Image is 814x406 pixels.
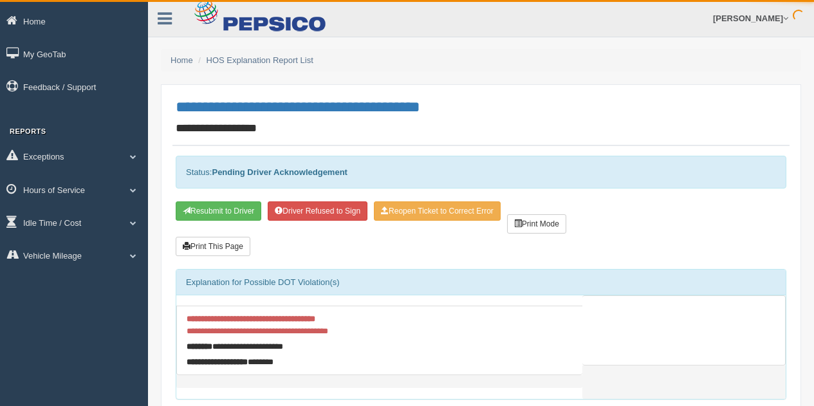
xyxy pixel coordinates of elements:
[176,237,250,256] button: Print This Page
[374,201,501,221] button: Reopen Ticket
[171,55,193,65] a: Home
[507,214,566,234] button: Print Mode
[207,55,313,65] a: HOS Explanation Report List
[176,270,786,295] div: Explanation for Possible DOT Violation(s)
[176,156,786,189] div: Status:
[176,201,261,221] button: Resubmit To Driver
[212,167,347,177] strong: Pending Driver Acknowledgement
[268,201,367,221] button: Driver Refused to Sign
